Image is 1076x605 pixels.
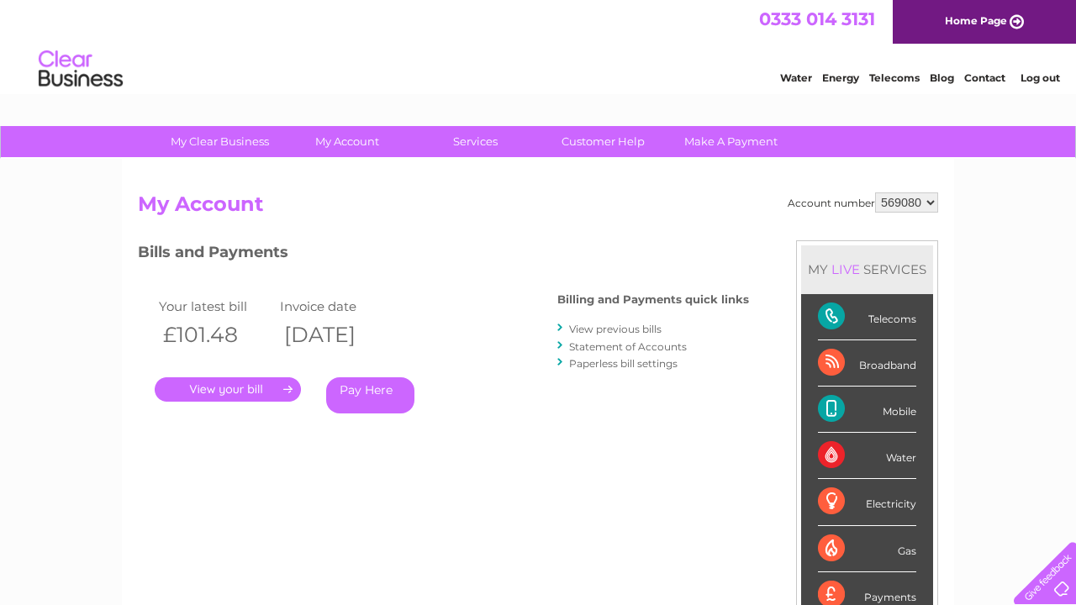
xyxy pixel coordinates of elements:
a: Water [780,71,812,84]
td: Invoice date [276,295,397,318]
a: Pay Here [326,377,414,413]
div: Clear Business is a trading name of Verastar Limited (registered in [GEOGRAPHIC_DATA] No. 3667643... [142,9,936,82]
a: Services [406,126,545,157]
th: [DATE] [276,318,397,352]
h4: Billing and Payments quick links [557,293,749,306]
a: Paperless bill settings [569,357,678,370]
h3: Bills and Payments [138,240,749,270]
a: My Account [278,126,417,157]
div: Electricity [818,479,916,525]
a: View previous bills [569,323,662,335]
h2: My Account [138,192,938,224]
div: Broadband [818,340,916,387]
div: Water [818,433,916,479]
a: Energy [822,71,859,84]
img: logo.png [38,44,124,95]
div: MY SERVICES [801,245,933,293]
a: Blog [930,71,954,84]
div: Account number [788,192,938,213]
a: Contact [964,71,1005,84]
a: Log out [1021,71,1060,84]
div: Telecoms [818,294,916,340]
a: Customer Help [534,126,672,157]
a: My Clear Business [150,126,289,157]
a: . [155,377,301,402]
div: Mobile [818,387,916,433]
a: Make A Payment [662,126,800,157]
a: Telecoms [869,71,920,84]
a: Statement of Accounts [569,340,687,353]
div: LIVE [828,261,863,277]
a: 0333 014 3131 [759,8,875,29]
th: £101.48 [155,318,276,352]
td: Your latest bill [155,295,276,318]
div: Gas [818,526,916,572]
